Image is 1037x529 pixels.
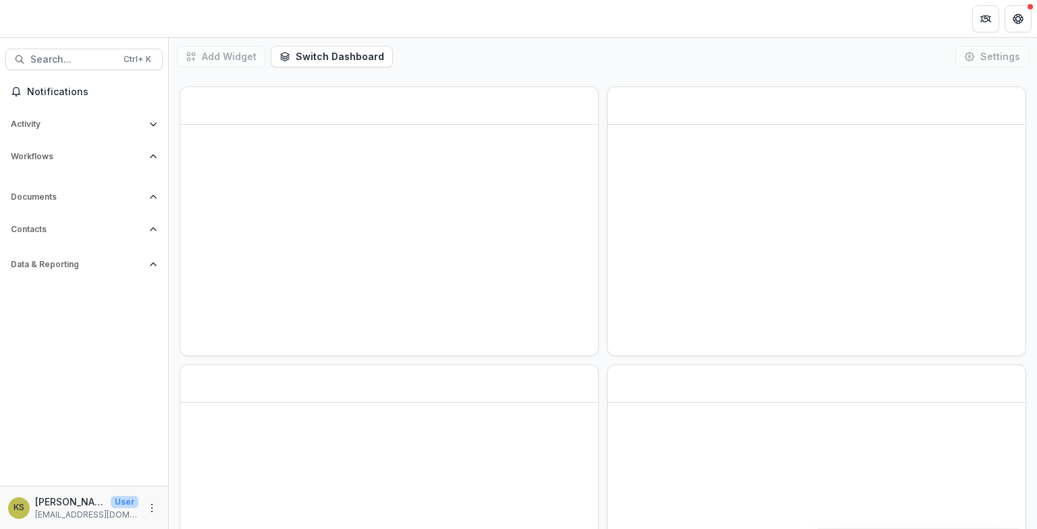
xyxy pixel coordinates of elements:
p: [PERSON_NAME] [35,495,105,509]
button: Open Workflows [5,146,163,167]
nav: breadcrumb [174,9,232,28]
p: User [111,496,138,508]
span: Search... [30,54,115,65]
span: Documents [11,192,144,202]
button: Settings [955,46,1029,67]
span: Activity [11,119,144,129]
span: Notifications [27,86,157,98]
span: Workflows [11,152,144,161]
button: Open Documents [5,186,163,208]
button: Partners [972,5,999,32]
button: Switch Dashboard [271,46,393,67]
span: Data & Reporting [11,260,144,269]
button: Open Activity [5,113,163,135]
button: Open Data & Reporting [5,254,163,275]
p: [EMAIL_ADDRESS][DOMAIN_NAME] [35,509,138,521]
div: Ctrl + K [121,52,154,67]
div: Kathleen Shaw [14,503,24,512]
button: Search... [5,49,163,70]
button: Notifications [5,81,163,103]
button: More [144,500,160,516]
button: Get Help [1005,5,1032,32]
span: Contacts [11,225,144,234]
button: Open Contacts [5,219,163,240]
button: Add Widget [177,46,265,67]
